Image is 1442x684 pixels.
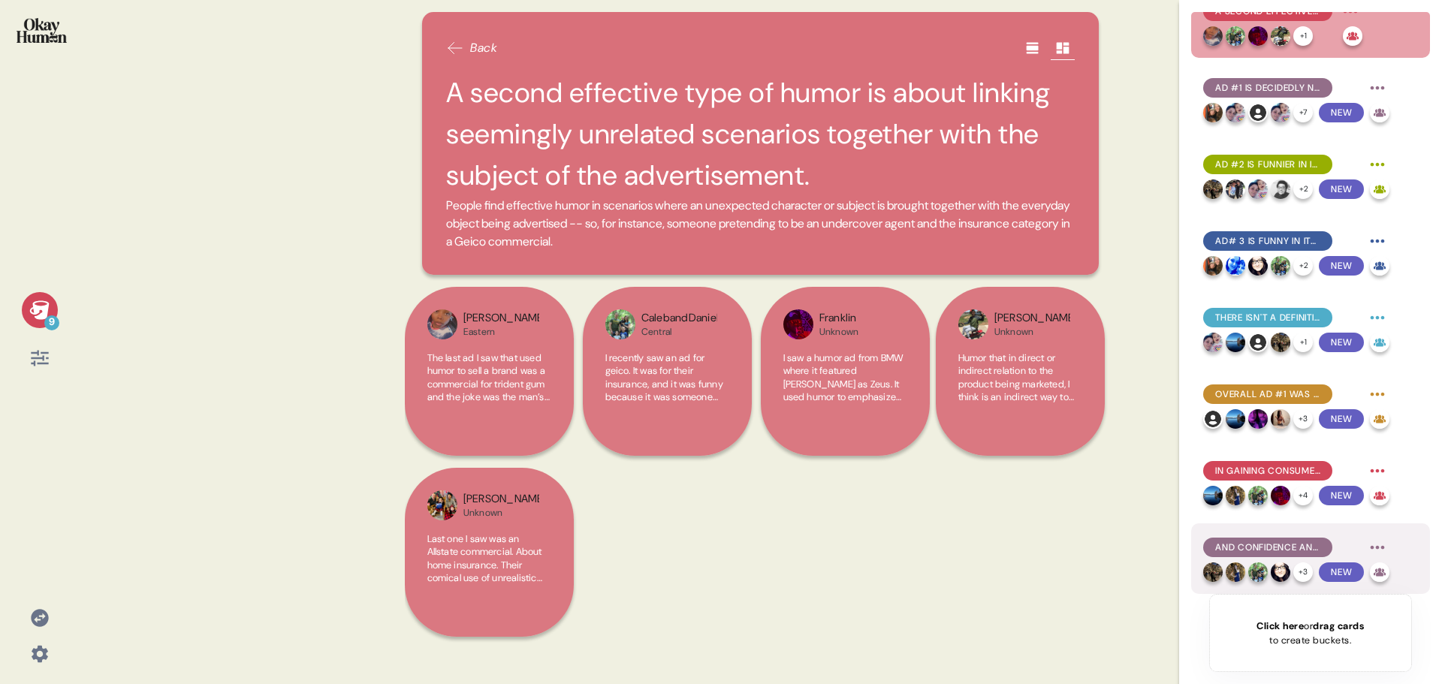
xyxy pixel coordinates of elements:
[427,532,542,624] span: Last one I saw was an Allstate commercial. About home insurance. Their comical use of unrealistic...
[1203,486,1223,505] img: profilepic_rand_RIBVyfNzUn-1681489254.jpg
[1319,333,1364,352] span: New
[463,491,539,508] div: [PERSON_NAME]
[1248,103,1268,122] img: l1ibTKarBSWXLOhlfT5LxFP+OttMJpPJZDKZTCbz9PgHEggSPYjZSwEAAAAASUVORK5CYII=
[958,351,1081,496] span: Humor that in direct or indirect relation to the product being marketed, I think is an indirect w...
[1319,179,1364,199] span: New
[1226,179,1245,199] img: profilepic_rand_YjmyhgLOJo-1681489239.jpg
[1248,409,1268,429] img: profilepic_rand_jnRpKPxnW3-1681489221.jpg
[1319,103,1364,122] span: New
[1226,256,1245,276] img: profilepic_rand_EHbWhgN5ic-1681489235.jpg
[1319,486,1364,505] span: New
[1248,179,1268,199] img: profilepic_rand_kUHDCMKXZs-1681489241.jpg
[1215,158,1320,171] span: Ad #2 is funnier in its juxtaposition of something seemingly unrelated to oil changes with [PERSO...
[1215,541,1320,554] span: And confidence and trust was at the heart of respondents' ads ideas.
[1203,179,1223,199] img: profilepic_rand_cLcF11wOFJ-1681489230.jpg
[1248,562,1268,582] img: profilepic_rand_cxN8K9oJK6-1681487973.jpg
[1293,409,1313,429] div: + 3
[1271,26,1290,46] img: profilepic_rand_umn2afMKmV-1681489214.jpg
[427,309,457,339] img: profilepic_rand_rWYl4GxSbb-1681489243.jpg
[1226,486,1245,505] img: profilepic_rand_ZDWNlKguuS-1681489228.jpg
[605,351,726,562] span: I recently saw an ad for geico. It was for their insurance, and it was funny because it was someo...
[470,39,497,57] span: Back
[463,326,539,338] div: Eastern
[1215,387,1320,401] span: Overall Ad #1 was viewed as least effective; however, a strong contingent cited #2 and/or #3 as t...
[641,326,717,338] div: Central
[1226,409,1245,429] img: profilepic_rand_mTX6n8vCH7-1681489252.jpg
[1215,234,1320,248] span: Ad# 3 is funny in its relatability.
[819,326,859,338] div: Unknown
[605,309,635,339] img: profilepic_rand_NnQ7ls6eXH-1681489240.jpg
[446,72,1075,197] h2: A second effective type of humor is about linking seemingly unrelated scenarios together with the...
[1203,562,1223,582] img: profilepic_rand_sDxdR6NbXA-1681488066.jpg
[1293,179,1313,199] div: + 2
[1248,486,1268,505] img: profilepic_rand_93TS0yUVQF-1681489218.jpg
[1256,619,1304,632] span: Click here
[1226,333,1245,352] img: profilepic_rand_0Tcp5Zgfvn-1681489252.jpg
[44,315,59,330] div: 9
[427,351,551,562] span: The last ad I saw that used humor to sell a brand was a commercial for trident gum and the joke w...
[1271,562,1290,582] img: profilepic_rand_wghBVCdDqz-1681487762.jpg
[1203,409,1223,429] img: l1ibTKarBSWXLOhlfT5LxFP+OttMJpPJZDKZTCbz9PgHEggSPYjZSwEAAAAASUVORK5CYII=
[1293,103,1313,122] div: + 7
[1293,486,1313,505] div: + 4
[1256,619,1364,647] div: or to create buckets.
[1215,81,1320,95] span: Ad #1 is decidedly not funny, but that doesn't mean it's not effective.
[1248,333,1268,352] img: l1ibTKarBSWXLOhlfT5LxFP+OttMJpPJZDKZTCbz9PgHEggSPYjZSwEAAAAASUVORK5CYII=
[1203,333,1223,352] img: profilepic_rand_8n0tpr877x-1681489246.jpg
[1319,409,1364,429] span: New
[783,351,905,601] span: I saw a humor ad from BMW where it featured [PERSON_NAME] as Zeus. It used humor to emphasize the...
[1271,179,1290,199] img: profilepic_rand_8Yr2tnGqus-1681489188.jpg
[1293,26,1313,46] div: + 1
[1293,562,1313,582] div: + 3
[1271,333,1290,352] img: profilepic_rand_p8VQZHvISK-1681489257.jpg
[1319,562,1364,582] span: New
[994,310,1070,327] div: [PERSON_NAME]
[17,18,67,43] img: okayhuman.3b1b6348.png
[1226,26,1245,46] img: profilepic_rand_NnQ7ls6eXH-1681489240.jpg
[1215,464,1320,478] span: In gaining consumers' trust, relatability is most effective.
[1203,103,1223,122] img: profilepic_rand_cSAzUgvYzR-1681489247.jpg
[994,326,1070,338] div: Unknown
[783,309,813,339] img: profilepic_rand_tx8ZvNrAj7-1681489238.jpg
[1215,311,1320,324] span: There isn't a definitive winner between Ad #2 and Ad #3 in terms of which is funnier.
[1248,256,1268,276] img: profilepic_rand_rsBqMjeRPB-1681489221.jpg
[819,310,859,327] div: Franklin
[1319,256,1364,276] span: New
[1203,26,1223,46] img: profilepic_rand_rWYl4GxSbb-1681489243.jpg
[463,507,539,519] div: Unknown
[1226,103,1245,122] img: profilepic_rand_skgqbPqyrG-1681489245.jpg
[1313,619,1364,632] span: drag cards
[1271,409,1290,429] img: profilepic_rand_Qnr48A6GVX-1681489219.jpg
[1293,333,1313,352] div: + 1
[1271,103,1290,122] img: profilepic_rand_n2Aow8CEJN-1681489215.jpg
[641,310,717,327] div: CalebandDaniella
[1203,256,1223,276] img: profilepic_rand_b5wyETjNkI-1681489236.jpg
[1271,256,1290,276] img: profilepic_rand_7Ue0UbNsQ7-1681489211.jpg
[427,490,457,520] img: profilepic_rand_e1RSoxjL6d-1681489144.jpg
[463,310,539,327] div: [PERSON_NAME]
[1271,486,1290,505] img: profilepic_rand_cD2Aj5Co2s-1681489213.jpg
[958,309,988,339] img: profilepic_rand_umn2afMKmV-1681489214.jpg
[1248,26,1268,46] img: profilepic_rand_tx8ZvNrAj7-1681489238.jpg
[1293,256,1313,276] div: + 2
[1226,562,1245,582] img: profilepic_rand_TIo9LHj3CD-1681488113.jpg
[446,197,1075,251] span: People find effective humor in scenarios where an unexpected character or subject is brought toge...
